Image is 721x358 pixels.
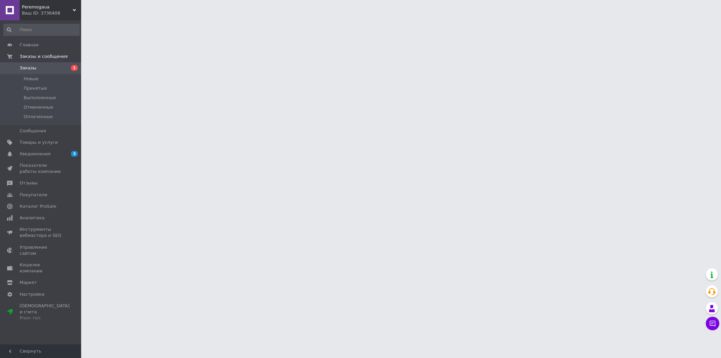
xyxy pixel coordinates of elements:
[24,104,53,110] span: Отмененные
[20,262,63,274] span: Кошелек компании
[20,162,63,175] span: Показатели работы компании
[20,192,47,198] span: Покупатели
[20,215,45,221] span: Аналитика
[20,226,63,239] span: Инструменты вебмастера и SEO
[20,139,58,146] span: Товары и услуги
[24,85,47,91] span: Принятые
[71,151,78,157] span: 3
[3,24,80,36] input: Поиск
[24,95,56,101] span: Выполненные
[24,76,39,82] span: Новые
[20,180,38,186] span: Отзывы
[22,10,81,16] div: Ваш ID: 3736408
[20,244,63,256] span: Управление сайтом
[24,114,53,120] span: Оплаченные
[20,303,70,321] span: [DEMOGRAPHIC_DATA] и счета
[20,128,46,134] span: Сообщения
[22,4,73,10] span: Peremogaua
[20,203,56,209] span: Каталог ProSale
[20,291,44,297] span: Настройки
[20,151,50,157] span: Уведомления
[20,42,39,48] span: Главная
[20,65,36,71] span: Заказы
[71,65,78,71] span: 1
[706,317,719,330] button: Чат с покупателем
[20,53,68,60] span: Заказы и сообщения
[20,279,37,286] span: Маркет
[20,315,70,321] div: Prom топ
